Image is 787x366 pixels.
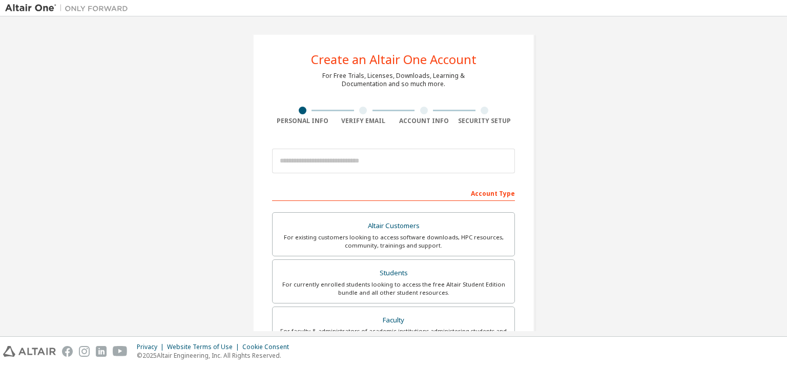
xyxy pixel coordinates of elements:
div: For Free Trials, Licenses, Downloads, Learning & Documentation and so much more. [322,72,465,88]
img: youtube.svg [113,346,128,357]
img: linkedin.svg [96,346,107,357]
div: Privacy [137,343,167,351]
img: altair_logo.svg [3,346,56,357]
div: Altair Customers [279,219,508,233]
div: Verify Email [333,117,394,125]
div: For existing customers looking to access software downloads, HPC resources, community, trainings ... [279,233,508,250]
div: Website Terms of Use [167,343,242,351]
div: Security Setup [454,117,515,125]
div: Account Type [272,185,515,201]
div: For faculty & administrators of academic institutions administering students and accessing softwa... [279,327,508,343]
div: Account Info [393,117,454,125]
img: facebook.svg [62,346,73,357]
div: Create an Altair One Account [311,53,477,66]
div: Personal Info [272,117,333,125]
img: Altair One [5,3,133,13]
div: Cookie Consent [242,343,295,351]
p: © 2025 Altair Engineering, Inc. All Rights Reserved. [137,351,295,360]
img: instagram.svg [79,346,90,357]
div: For currently enrolled students looking to access the free Altair Student Edition bundle and all ... [279,280,508,297]
div: Students [279,266,508,280]
div: Faculty [279,313,508,328]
